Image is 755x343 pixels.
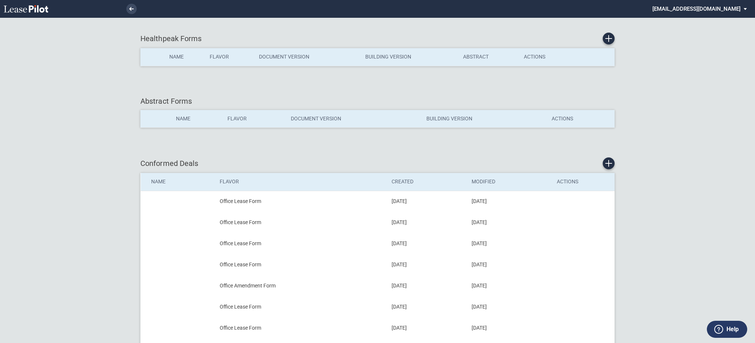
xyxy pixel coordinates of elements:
td: Office Lease Form [214,191,386,212]
th: Flavor [204,48,254,66]
label: Help [726,324,739,334]
td: [DATE] [466,233,551,254]
td: [DATE] [386,212,466,233]
a: Delete Conformed Deal [575,217,585,228]
td: [DATE] [386,296,466,317]
td: [DATE] [386,317,466,339]
td: Office Lease Form [214,254,386,275]
md-icon: Edit Conformed Deal [558,197,566,206]
th: Abstract [458,48,519,66]
th: Document Version [286,110,421,128]
md-icon: Edit Conformed Deal [558,218,566,227]
th: Flavor [214,173,386,191]
md-icon: Edit Conformed Deal [558,324,566,333]
a: Delete Conformed Deal [575,196,585,207]
td: [DATE] [386,233,466,254]
md-icon: Edit Conformed Deal [558,282,566,290]
td: Office Lease Form [214,317,386,339]
md-icon: Delete Conformed Deal [575,218,584,227]
th: Building Version [360,48,458,66]
th: Created [386,173,466,191]
a: Delete Conformed Deal [575,302,585,312]
md-icon: Delete Conformed Deal [575,282,584,290]
a: Delete Conformed Deal [575,260,585,270]
div: Healthpeak Forms [140,33,615,44]
a: Delete Conformed Deal [575,239,585,249]
td: [DATE] [466,254,551,275]
md-icon: Edit Conformed Deal [558,303,566,312]
a: Create new Form [603,33,615,44]
td: [DATE] [386,191,466,212]
md-icon: Edit Conformed Deal [558,260,566,269]
md-icon: Delete Conformed Deal [575,324,584,333]
div: Abstract Forms [140,96,615,106]
th: Building Version [421,110,546,128]
a: Delete Conformed Deal [575,281,585,291]
th: Actions [552,173,615,191]
a: Edit Conformed Deal [557,281,567,291]
th: Actions [546,110,615,128]
th: Modified [466,173,551,191]
th: Name [141,173,215,191]
a: Edit Conformed Deal [557,217,567,228]
td: [DATE] [466,275,551,296]
a: Delete Conformed Deal [575,323,585,333]
td: [DATE] [466,296,551,317]
div: Conformed Deals [140,157,615,169]
md-icon: Edit Conformed Deal [558,239,566,248]
button: Help [707,321,747,338]
td: [DATE] [386,254,466,275]
md-icon: Delete Conformed Deal [575,303,584,312]
a: Edit Conformed Deal [557,302,567,312]
th: Document Version [254,48,360,66]
th: Flavor [222,110,285,128]
a: Edit Conformed Deal [557,196,567,207]
md-icon: Delete Conformed Deal [575,197,584,206]
a: Create new conformed deal [603,157,615,169]
td: [DATE] [466,212,551,233]
md-icon: Delete Conformed Deal [575,260,584,269]
td: [DATE] [386,275,466,296]
md-icon: Delete Conformed Deal [575,239,584,248]
td: Office Lease Form [214,212,386,233]
td: Office Lease Form [214,296,386,317]
td: Office Lease Form [214,233,386,254]
td: [DATE] [466,317,551,339]
th: Name [171,110,223,128]
td: Office Amendment Form [214,275,386,296]
th: Actions [519,48,572,66]
a: Edit Conformed Deal [557,260,567,270]
a: Edit Conformed Deal [557,323,567,333]
th: Name [164,48,204,66]
a: Edit Conformed Deal [557,239,567,249]
td: [DATE] [466,191,551,212]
